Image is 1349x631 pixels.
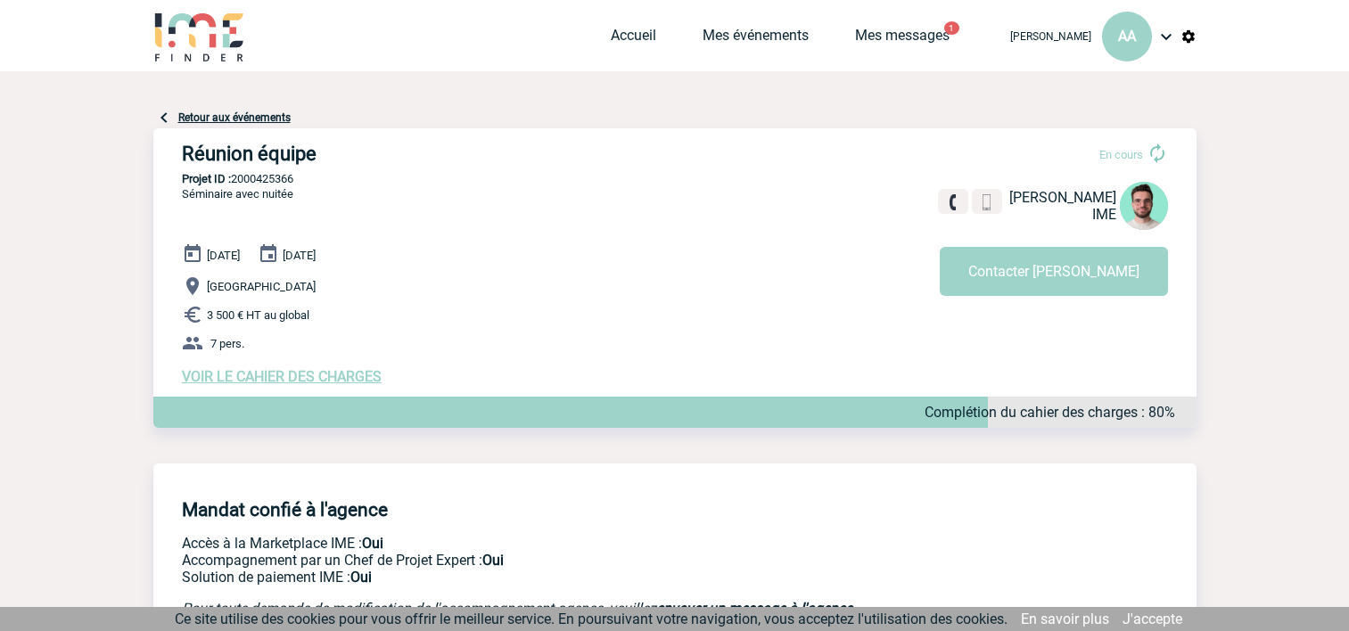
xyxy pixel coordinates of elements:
[182,143,717,165] h3: Réunion équipe
[945,194,961,210] img: fixe.png
[182,535,922,552] p: Accès à la Marketplace IME :
[1123,611,1182,627] a: J'accepte
[1099,148,1143,161] span: En cours
[153,11,246,61] img: IME-Finder
[207,308,309,322] span: 3 500 € HT au global
[182,187,293,201] span: Séminaire avec nuitée
[1009,189,1116,206] span: [PERSON_NAME]
[1118,28,1136,45] span: AA
[210,337,244,350] span: 7 pers.
[656,600,852,617] a: envoyer un message à l'agence
[940,247,1168,296] button: Contacter [PERSON_NAME]
[207,280,316,293] span: [GEOGRAPHIC_DATA]
[944,21,959,35] button: 1
[979,194,995,210] img: portable.png
[611,27,656,52] a: Accueil
[703,27,809,52] a: Mes événements
[175,611,1008,627] span: Ce site utilise des cookies pour vous offrir le meilleur service. En poursuivant votre navigation...
[207,249,240,262] span: [DATE]
[1120,182,1168,230] img: 121547-2.png
[182,569,922,586] p: Conformité aux process achat client, Prise en charge de la facturation, Mutualisation de plusieur...
[182,368,382,385] a: VOIR LE CAHIER DES CHARGES
[1021,611,1109,627] a: En savoir plus
[482,552,504,569] b: Oui
[178,111,291,124] a: Retour aux événements
[283,249,316,262] span: [DATE]
[1092,206,1116,223] span: IME
[182,499,388,520] h4: Mandat confié à l'agence
[1010,30,1091,43] span: [PERSON_NAME]
[182,552,922,569] p: Prestation payante
[153,172,1197,185] p: 2000425366
[350,569,372,586] b: Oui
[182,600,852,617] em: Pour toute demande de modification de l'accompagnement agence, veuillez
[855,27,950,52] a: Mes messages
[362,535,383,552] b: Oui
[182,172,231,185] b: Projet ID :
